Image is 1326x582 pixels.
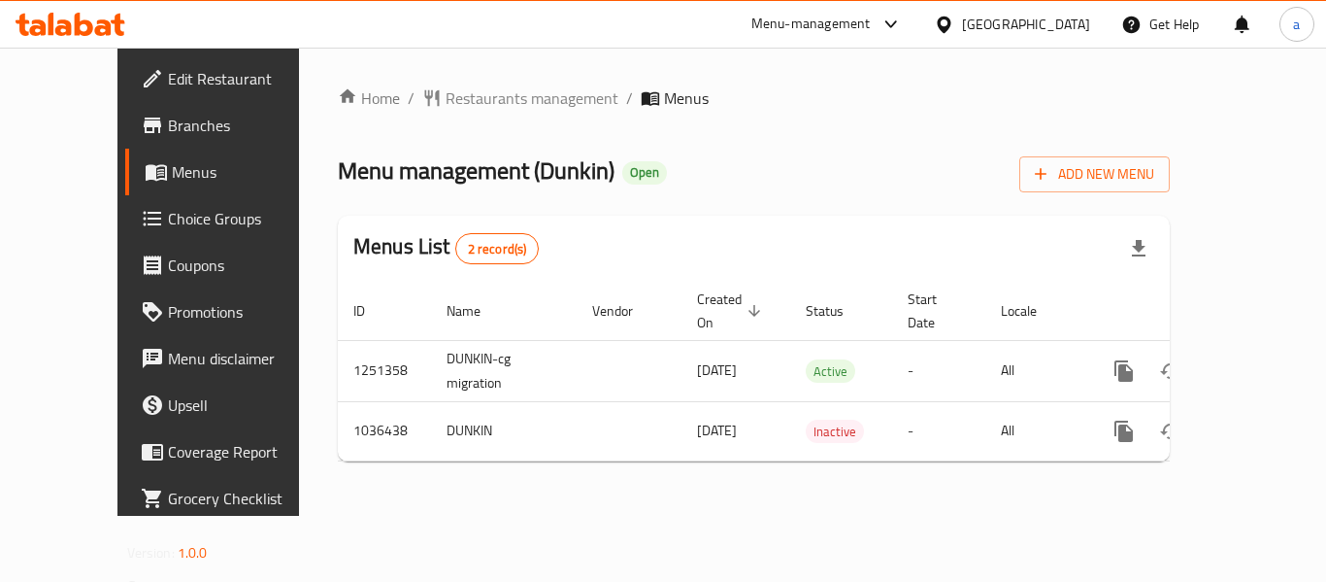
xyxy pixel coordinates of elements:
[125,149,339,195] a: Menus
[1035,162,1154,187] span: Add New Menu
[168,487,323,510] span: Grocery Checklist
[338,86,1170,110] nav: breadcrumb
[697,288,767,334] span: Created On
[168,440,323,463] span: Coverage Report
[431,340,577,401] td: DUNKIN-cg migration
[353,232,539,264] h2: Menus List
[431,401,577,461] td: DUNKIN
[168,67,323,90] span: Edit Restaurant
[1001,299,1062,323] span: Locale
[338,86,400,110] a: Home
[446,86,618,110] span: Restaurants management
[806,421,864,443] span: Inactive
[908,288,962,334] span: Start Date
[985,340,1085,401] td: All
[1019,156,1170,192] button: Add New Menu
[806,299,869,323] span: Status
[408,86,414,110] li: /
[168,347,323,370] span: Menu disclaimer
[125,242,339,289] a: Coupons
[456,240,539,258] span: 2 record(s)
[697,358,737,383] span: [DATE]
[1085,282,1303,341] th: Actions
[172,160,323,184] span: Menus
[422,86,618,110] a: Restaurants management
[125,289,339,335] a: Promotions
[751,13,871,36] div: Menu-management
[1101,348,1147,394] button: more
[1293,14,1300,35] span: a
[697,418,737,443] span: [DATE]
[125,335,339,382] a: Menu disclaimer
[338,282,1303,462] table: enhanced table
[985,401,1085,461] td: All
[125,382,339,428] a: Upsell
[892,401,985,461] td: -
[622,161,667,185] div: Open
[664,86,709,110] span: Menus
[168,300,323,324] span: Promotions
[806,420,864,443] div: Inactive
[892,340,985,401] td: -
[626,86,633,110] li: /
[125,428,339,475] a: Coverage Report
[125,475,339,522] a: Grocery Checklist
[353,299,390,323] span: ID
[622,164,667,181] span: Open
[125,195,339,242] a: Choice Groups
[125,55,339,102] a: Edit Restaurant
[806,359,855,383] div: Active
[127,540,175,565] span: Version:
[962,14,1090,35] div: [GEOGRAPHIC_DATA]
[168,254,323,277] span: Coupons
[168,394,323,417] span: Upsell
[447,299,506,323] span: Name
[1147,348,1194,394] button: Change Status
[455,233,540,264] div: Total records count
[338,401,431,461] td: 1036438
[1115,225,1162,272] div: Export file
[1101,408,1147,455] button: more
[338,340,431,401] td: 1251358
[592,299,658,323] span: Vendor
[168,114,323,137] span: Branches
[338,149,614,192] span: Menu management ( Dunkin )
[125,102,339,149] a: Branches
[806,360,855,383] span: Active
[178,540,208,565] span: 1.0.0
[1147,408,1194,455] button: Change Status
[168,207,323,230] span: Choice Groups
